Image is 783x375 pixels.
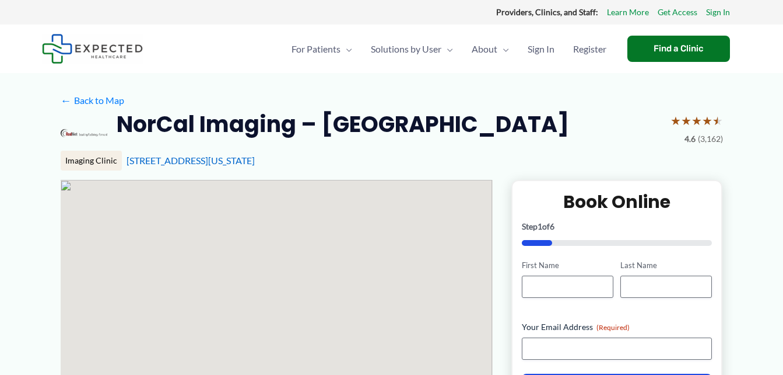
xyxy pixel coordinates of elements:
[282,29,616,70] nav: Primary Site Navigation
[361,29,462,70] a: Solutions by UserMenu Toggle
[472,29,497,70] span: About
[528,29,554,70] span: Sign In
[706,5,730,20] a: Sign In
[573,29,606,70] span: Register
[564,29,616,70] a: Register
[712,110,723,131] span: ★
[658,5,697,20] a: Get Access
[518,29,564,70] a: Sign In
[670,110,681,131] span: ★
[522,260,613,271] label: First Name
[684,131,696,147] span: 4.6
[596,323,630,332] span: (Required)
[627,36,730,62] a: Find a Clinic
[282,29,361,70] a: For PatientsMenu Toggle
[117,110,569,138] h2: NorCal Imaging – [GEOGRAPHIC_DATA]
[681,110,691,131] span: ★
[61,151,122,171] div: Imaging Clinic
[340,29,352,70] span: Menu Toggle
[522,223,712,231] p: Step of
[620,260,712,271] label: Last Name
[607,5,649,20] a: Learn More
[691,110,702,131] span: ★
[698,131,723,147] span: (3,162)
[292,29,340,70] span: For Patients
[61,92,124,109] a: ←Back to Map
[538,221,542,231] span: 1
[42,34,143,64] img: Expected Healthcare Logo - side, dark font, small
[522,190,712,213] h2: Book Online
[702,110,712,131] span: ★
[61,95,72,106] span: ←
[441,29,453,70] span: Menu Toggle
[522,321,712,333] label: Your Email Address
[462,29,518,70] a: AboutMenu Toggle
[550,221,554,231] span: 6
[496,7,598,17] strong: Providers, Clinics, and Staff:
[127,155,255,166] a: [STREET_ADDRESS][US_STATE]
[497,29,509,70] span: Menu Toggle
[371,29,441,70] span: Solutions by User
